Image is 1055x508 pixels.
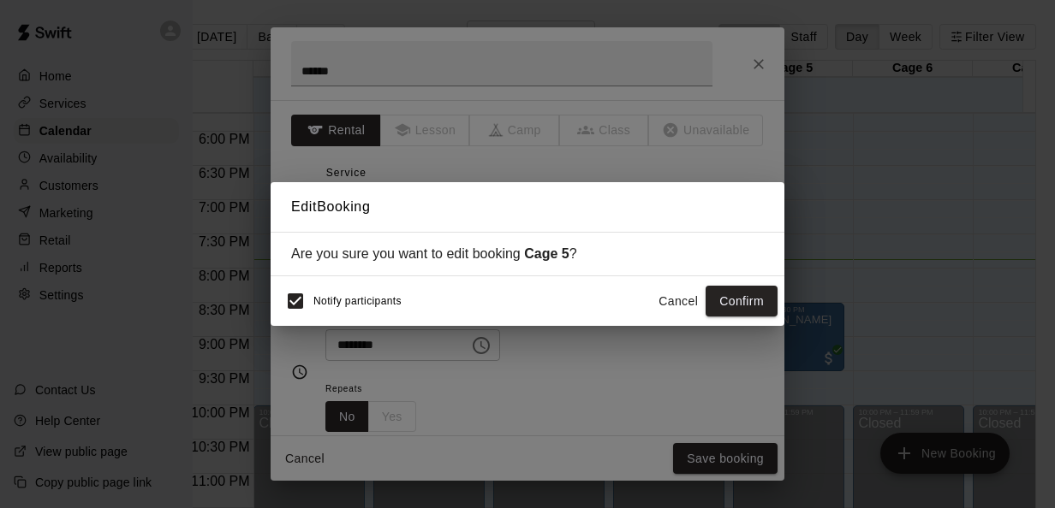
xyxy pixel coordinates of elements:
strong: Cage 5 [524,246,569,261]
div: Are you sure you want to edit booking ? [291,246,764,262]
span: Notify participants [313,295,402,307]
h2: Edit Booking [271,182,784,232]
button: Cancel [651,286,706,317]
button: Confirm [706,286,778,317]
